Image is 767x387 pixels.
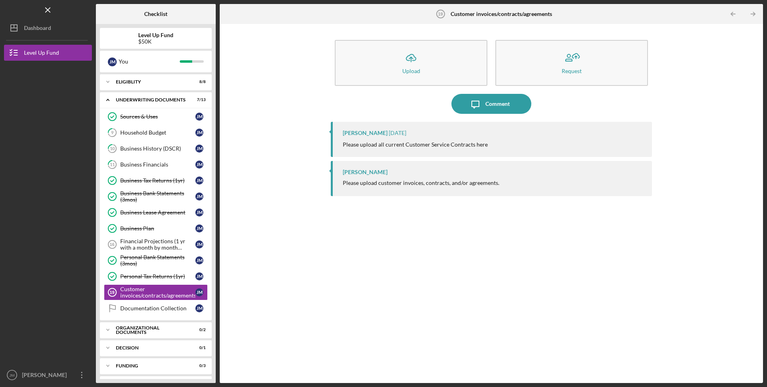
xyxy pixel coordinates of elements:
[4,20,92,36] button: Dashboard
[108,58,117,66] div: J M
[104,300,208,316] a: Documentation CollectionJM
[389,130,406,136] time: 2025-07-09 16:34
[120,273,195,280] div: Personal Tax Returns (1yr)
[195,208,203,216] div: J M
[451,11,552,17] b: Customer invoices/contracts/agreements
[195,193,203,200] div: J M
[120,177,195,184] div: Business Tax Returns (1yr)
[343,130,387,136] div: [PERSON_NAME]
[195,113,203,121] div: J M
[120,209,195,216] div: Business Lease Agreement
[104,252,208,268] a: Personal Bank Statements (3mos)JM
[195,145,203,153] div: J M
[120,161,195,168] div: Business Financials
[120,225,195,232] div: Business Plan
[104,236,208,252] a: 16Financial Projections (1 yr with a month by month breakdown)JM
[104,284,208,300] a: 19Customer invoices/contracts/agreementsJM
[120,286,195,299] div: Customer invoices/contracts/agreements
[116,363,186,368] div: Funding
[120,129,195,136] div: Household Budget
[191,79,206,84] div: 8 / 8
[104,109,208,125] a: Sources & UsesJM
[116,97,186,102] div: Underwriting Documents
[104,141,208,157] a: 10Business History (DSCR)JM
[20,367,72,385] div: [PERSON_NAME]
[138,32,173,38] b: Level Up Fund
[104,268,208,284] a: Personal Tax Returns (1yr)JM
[10,373,15,377] text: JM
[120,305,195,312] div: Documentation Collection
[120,238,195,251] div: Financial Projections (1 yr with a month by month breakdown)
[104,189,208,204] a: Business Bank Statements (3mos)JM
[109,242,114,247] tspan: 16
[195,272,203,280] div: J M
[120,190,195,203] div: Business Bank Statements (3mos)
[120,254,195,267] div: Personal Bank Statements (3mos)
[120,145,195,152] div: Business History (DSCR)
[104,173,208,189] a: Business Tax Returns (1yr)JM
[191,97,206,102] div: 7 / 13
[104,220,208,236] a: Business PlanJM
[451,94,531,114] button: Comment
[109,290,114,295] tspan: 19
[343,169,387,175] div: [PERSON_NAME]
[438,12,443,16] tspan: 19
[195,161,203,169] div: J M
[485,94,510,114] div: Comment
[343,180,499,186] div: Please upload customer invoices, contracts, and/or agreements.
[111,130,114,135] tspan: 9
[119,55,180,68] div: You
[335,40,487,86] button: Upload
[110,146,115,151] tspan: 10
[116,325,186,335] div: Organizational Documents
[343,140,488,149] p: Please upload all current Customer Service Contracts here
[24,20,51,38] div: Dashboard
[104,125,208,141] a: 9Household BudgetJM
[195,129,203,137] div: J M
[195,256,203,264] div: J M
[116,345,186,350] div: Decision
[495,40,648,86] button: Request
[4,367,92,383] button: JM[PERSON_NAME]
[402,68,420,74] div: Upload
[104,204,208,220] a: Business Lease AgreementJM
[195,240,203,248] div: J M
[144,11,167,17] b: Checklist
[24,45,59,63] div: Level Up Fund
[4,45,92,61] button: Level Up Fund
[110,162,115,167] tspan: 11
[562,68,582,74] div: Request
[116,79,186,84] div: Eligiblity
[120,113,195,120] div: Sources & Uses
[195,288,203,296] div: J M
[191,363,206,368] div: 0 / 3
[195,304,203,312] div: J M
[104,157,208,173] a: 11Business FinancialsJM
[191,327,206,332] div: 0 / 2
[195,177,203,185] div: J M
[191,345,206,350] div: 0 / 1
[195,224,203,232] div: J M
[138,38,173,45] div: $50K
